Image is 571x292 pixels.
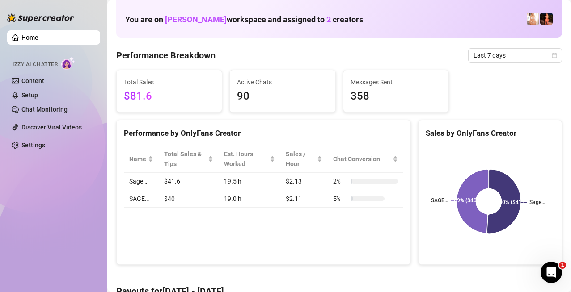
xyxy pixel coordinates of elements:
text: SAGE… [431,197,448,204]
img: SAGE [540,13,553,25]
img: logo-BBDzfeDw.svg [7,13,74,22]
th: Name [124,146,159,173]
span: [PERSON_NAME] [165,15,227,24]
h4: Performance Breakdown [116,49,216,62]
img: AI Chatter [61,57,75,70]
a: Home [21,34,38,41]
span: Chat Conversion [333,154,391,164]
span: 5 % [333,194,347,204]
span: Total Sales [124,77,215,87]
div: Est. Hours Worked [224,149,268,169]
span: Izzy AI Chatter [13,60,58,69]
img: Sage [527,13,539,25]
span: Name [129,154,146,164]
div: Sales by OnlyFans Creator [426,127,554,139]
span: 2 % [333,176,347,186]
span: Messages Sent [351,77,441,87]
td: Sage… [124,173,159,190]
td: 19.5 h [219,173,280,190]
div: Performance by OnlyFans Creator [124,127,403,139]
td: $41.6 [159,173,219,190]
td: $2.13 [280,173,328,190]
td: $2.11 [280,190,328,208]
span: Sales / Hour [286,149,316,169]
span: calendar [552,53,557,58]
a: Discover Viral Videos [21,124,82,131]
span: 358 [351,88,441,105]
a: Chat Monitoring [21,106,68,113]
span: Last 7 days [474,49,557,62]
span: Total Sales & Tips [164,149,206,169]
iframe: Intercom live chat [541,262,562,283]
a: Setup [21,92,38,99]
h1: You are on workspace and assigned to creators [125,15,363,25]
span: $81.6 [124,88,215,105]
a: Settings [21,142,45,149]
td: $40 [159,190,219,208]
td: 19.0 h [219,190,280,208]
span: 90 [237,88,328,105]
text: Sage… [529,200,545,206]
th: Chat Conversion [328,146,403,173]
th: Sales / Hour [280,146,328,173]
span: 1 [559,262,566,269]
td: SAGE… [124,190,159,208]
th: Total Sales & Tips [159,146,219,173]
a: Content [21,77,44,84]
span: 2 [326,15,331,24]
span: Active Chats [237,77,328,87]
